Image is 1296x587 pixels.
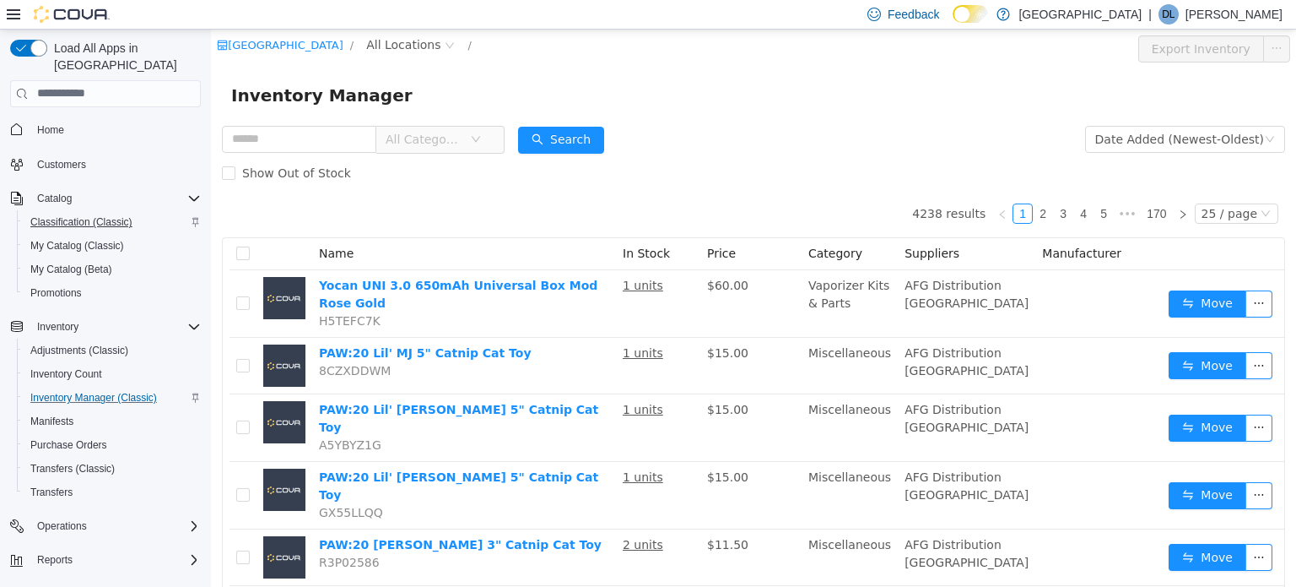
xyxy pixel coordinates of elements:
span: All Categories [175,101,251,118]
p: [PERSON_NAME] [1185,4,1282,24]
span: Name [108,217,143,231]
button: icon: ellipsis [1034,261,1061,288]
span: Transfers [30,486,73,499]
span: Operations [37,519,87,533]
img: PAW:20 Lil' MJ 5" Catnip Cat Toy placeholder [52,315,94,357]
button: Customers [3,152,208,177]
button: Transfers (Classic) [17,457,208,481]
li: Next 5 Pages [903,174,930,194]
span: My Catalog (Classic) [30,239,124,253]
span: Inventory Count [30,367,102,381]
button: Manifests [17,410,208,433]
span: Show Out of Stock [24,137,147,150]
button: icon: ellipsis [1052,6,1079,33]
span: Promotions [24,283,201,303]
span: Price [496,217,525,231]
span: AFG Distribution [GEOGRAPHIC_DATA] [694,373,818,405]
span: Inventory Manager (Classic) [24,388,201,408]
button: Operations [30,516,94,536]
span: My Catalog (Beta) [24,259,201,280]
a: My Catalog (Beta) [24,259,119,280]
img: Cova [34,6,110,23]
button: icon: swapMove [958,514,1035,541]
span: Promotions [30,286,82,300]
button: Purchase Orders [17,433,208,457]
td: Vaporizer Kits & Parts [591,241,687,308]
u: 1 units [412,317,452,330]
span: / [257,9,261,22]
a: Home [30,120,71,140]
button: icon: ellipsis [1034,453,1061,480]
span: My Catalog (Classic) [24,236,201,256]
a: 4 [863,175,882,193]
span: Catalog [37,192,72,205]
button: icon: ellipsis [1034,385,1061,412]
a: Transfers [24,482,79,503]
td: Miscellaneous [591,500,687,557]
span: Feedback [888,6,939,23]
img: Yocan UNI 3.0 650mAh Universal Box Mod Rose Gold placeholder [52,247,94,290]
u: 1 units [412,441,452,454]
span: / [139,9,143,22]
a: PAW:20 Lil' MJ 5" Catnip Cat Toy [108,317,321,330]
button: Inventory [3,315,208,339]
span: Dark Mode [953,23,953,24]
li: 4238 results [701,174,775,194]
a: Classification (Classic) [24,212,139,232]
button: Classification (Classic) [17,210,208,234]
span: H5TEFC7K [108,285,170,298]
span: My Catalog (Beta) [30,263,112,276]
p: | [1148,4,1152,24]
a: 3 [843,175,861,193]
img: PAW:20 Lil' Billie Bong 5" Catnip Cat Toy placeholder [52,439,94,481]
a: icon: shop[GEOGRAPHIC_DATA] [6,9,132,22]
span: GX55LLQQ [108,476,172,490]
button: Catalog [30,188,78,209]
span: $15.00 [496,317,537,330]
span: Inventory Manager [20,52,212,79]
i: icon: right [967,180,977,190]
span: Inventory Count [24,364,201,384]
button: Transfers [17,481,208,504]
a: 1 [802,175,821,193]
a: 5 [883,175,902,193]
button: Home [3,117,208,142]
a: Inventory Count [24,364,109,384]
input: Dark Mode [953,5,988,23]
span: Manufacturer [831,217,910,231]
span: AFG Distribution [GEOGRAPHIC_DATA] [694,441,818,472]
a: Manifests [24,411,80,432]
span: Adjustments (Classic) [30,344,128,357]
li: 4 [862,174,883,194]
li: 5 [883,174,903,194]
span: Operations [30,516,201,536]
button: Adjustments (Classic) [17,339,208,362]
a: PAW:20 [PERSON_NAME] 3" Catnip Cat Toy [108,508,391,522]
span: Home [37,123,64,137]
span: Manifests [24,411,201,432]
span: Inventory Manager (Classic) [30,391,157,405]
span: R3P02586 [108,526,169,540]
button: icon: ellipsis [1034,323,1061,350]
span: Transfers [24,482,201,503]
div: Dayle Lewis [1158,4,1179,24]
span: Catalog [30,188,201,209]
span: Customers [30,154,201,175]
a: Promotions [24,283,89,303]
span: Purchase Orders [30,438,107,452]
button: icon: swapMove [958,323,1035,350]
span: Suppliers [694,217,748,231]
span: Customers [37,158,86,171]
span: Reports [37,553,73,567]
span: $15.00 [496,441,537,454]
span: All Locations [155,6,229,24]
span: DL [1162,4,1174,24]
a: PAW:20 Lil' [PERSON_NAME] 5" Catnip Cat Toy [108,441,387,472]
a: Purchase Orders [24,435,114,455]
button: icon: swapMove [958,385,1035,412]
li: 170 [930,174,961,194]
span: $11.50 [496,508,537,522]
u: 1 units [412,373,452,387]
a: 170 [931,175,960,193]
u: 1 units [412,249,452,263]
